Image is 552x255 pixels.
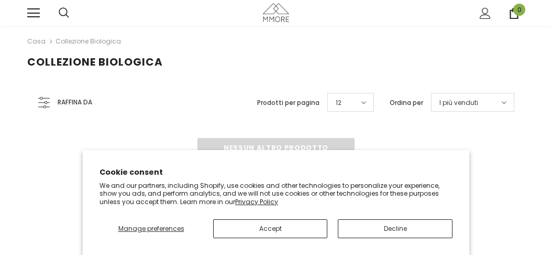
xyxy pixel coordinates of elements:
[118,224,184,233] span: Manage preferences
[213,219,327,238] button: Accept
[513,4,525,16] span: 0
[390,98,423,108] label: Ordina per
[509,8,520,19] a: 0
[27,35,46,48] a: Casa
[100,182,452,206] p: We and our partners, including Shopify, use cookies and other technologies to personalize your ex...
[56,37,121,46] a: Collezione biologica
[338,219,452,238] button: Decline
[439,98,478,108] span: I più venduti
[58,97,92,108] span: Raffina da
[263,3,289,22] img: Casi MMORE
[257,98,319,108] label: Prodotti per pagina
[235,197,278,206] a: Privacy Policy
[100,219,203,238] button: Manage preferences
[27,55,163,69] span: Collezione biologica
[336,98,341,108] span: 12
[100,167,452,178] h2: Cookie consent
